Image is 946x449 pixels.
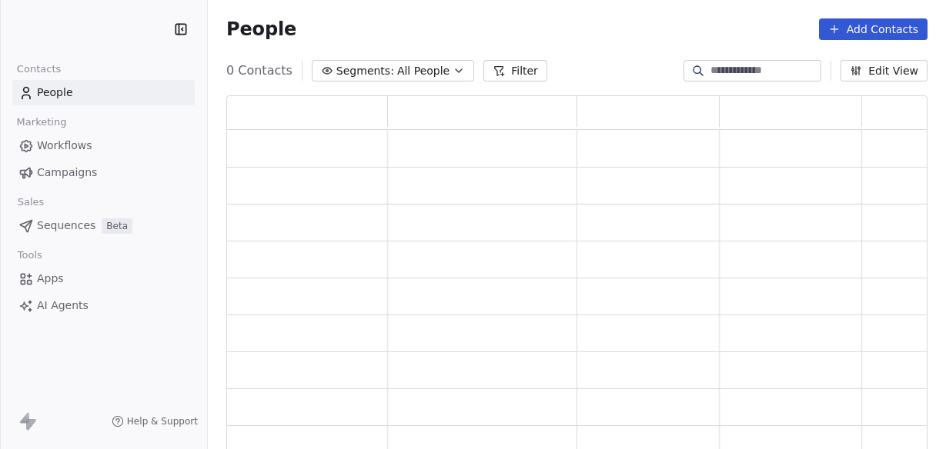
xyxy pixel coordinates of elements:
[12,80,195,105] a: People
[37,165,97,181] span: Campaigns
[12,133,195,158] a: Workflows
[226,62,292,80] span: 0 Contacts
[483,60,547,81] button: Filter
[10,58,68,81] span: Contacts
[37,138,92,154] span: Workflows
[336,63,394,79] span: Segments:
[12,293,195,318] a: AI Agents
[12,213,195,238] a: SequencesBeta
[12,266,195,291] a: Apps
[397,63,450,79] span: All People
[11,244,48,267] span: Tools
[112,415,198,427] a: Help & Support
[37,218,95,234] span: Sequences
[102,218,132,234] span: Beta
[37,271,64,287] span: Apps
[12,160,195,185] a: Campaigns
[819,18,928,40] button: Add Contacts
[127,415,198,427] span: Help & Support
[226,18,296,41] span: People
[10,111,73,134] span: Marketing
[841,60,928,81] button: Edit View
[11,191,51,214] span: Sales
[37,298,89,314] span: AI Agents
[37,85,73,101] span: People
